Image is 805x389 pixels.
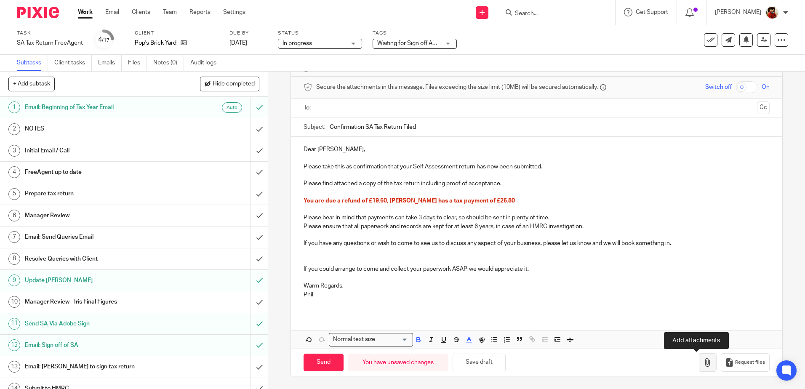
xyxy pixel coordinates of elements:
h1: Manager Review - Iris Final Figures [25,296,170,308]
h1: NOTES [25,123,170,135]
button: Cc [757,101,770,114]
span: In progress [283,40,312,46]
a: Subtasks [17,55,48,71]
label: Task [17,30,83,37]
div: Search for option [329,333,413,346]
label: Tags [373,30,457,37]
h1: Email: Sign off of SA [25,339,170,352]
span: On [762,83,770,91]
input: Search for option [378,335,408,344]
h1: Manager Review [25,209,170,222]
a: Team [163,8,177,16]
h1: Update [PERSON_NAME] [25,274,170,287]
button: + Add subtask [8,77,55,91]
div: 8 [8,253,20,265]
div: 7 [8,231,20,243]
div: 4 [98,35,109,45]
button: Hide completed [200,77,259,91]
div: 6 [8,210,20,221]
a: Email [105,8,119,16]
label: Subject: [304,123,325,131]
h1: Email: Beginning of Tax Year Email [25,101,170,114]
p: Pop's Brick Yard [135,39,176,47]
div: 9 [8,274,20,286]
span: [DATE] [229,40,247,46]
h1: Prepare tax return [25,187,170,200]
h1: Email: [PERSON_NAME] to sign tax return [25,360,170,373]
h1: Send SA Via Adobe Sign [25,317,170,330]
p: If you could arrange to come and collect your paperwork ASAP, we would appreciate it. [304,265,769,273]
div: 11 [8,318,20,330]
div: Auto [222,102,242,113]
a: Reports [189,8,211,16]
a: Audit logs [190,55,223,71]
div: 1 [8,101,20,113]
p: Please take this as confirmation that your Self Assessment return has now been submitted. [304,163,769,171]
label: Status [278,30,362,37]
div: SA Tax Return FreeAgent [17,39,83,47]
span: Normal text size [331,335,377,344]
a: Work [78,8,93,16]
h1: Resolve Queries with Client [25,253,170,265]
div: You have unsaved changes [348,354,448,372]
a: Notes (0) [153,55,184,71]
p: Please find attached a copy of the tax return including proof of acceptance. [304,179,769,188]
a: Settings [223,8,245,16]
input: Search [514,10,590,18]
img: Pixie [17,7,59,18]
label: To: [304,104,313,112]
label: Due by [229,30,267,37]
p: Please ensure that all paperwork and records are kept for at least 6 years, in case of an HMRC in... [304,222,769,231]
a: Emails [98,55,122,71]
div: 10 [8,296,20,308]
span: Get Support [636,9,668,15]
small: /17 [102,38,109,43]
p: Dear [PERSON_NAME], [304,145,769,154]
h1: FreeAgent up to date [25,166,170,179]
p: Phil [304,290,769,299]
button: Request files [721,353,770,372]
img: Phil%20Baby%20pictures%20(3).JPG [765,6,779,19]
span: Switch off [705,83,732,91]
span: You are due a refund of £19.60, [PERSON_NAME] has a tax payment of £26.80 [304,198,515,204]
div: 2 [8,123,20,135]
span: Request files [735,359,765,366]
h1: Email: Send Queries Email [25,231,170,243]
span: Secure the attachments in this message. Files exceeding the size limit (10MB) will be secured aut... [316,83,598,91]
label: Client [135,30,219,37]
a: Clients [132,8,150,16]
a: Files [128,55,147,71]
p: If you have any questions or wish to come to see us to discuss any aspect of your business, pleas... [304,239,769,248]
p: Please bear in mind that payments can take 3 days to clear, so should be sent in plenty of time. [304,205,769,222]
button: Save draft [453,354,506,372]
div: 3 [8,145,20,157]
div: 4 [8,166,20,178]
p: [PERSON_NAME] [715,8,761,16]
a: Client tasks [54,55,92,71]
div: 12 [8,339,20,351]
div: 13 [8,361,20,373]
span: Waiting for Sign off Adobe [377,40,446,46]
div: 5 [8,188,20,200]
p: Warm Regards, [304,282,769,290]
span: Hide completed [213,81,255,88]
input: Send [304,354,344,372]
h1: Initial Email / Call [25,144,170,157]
